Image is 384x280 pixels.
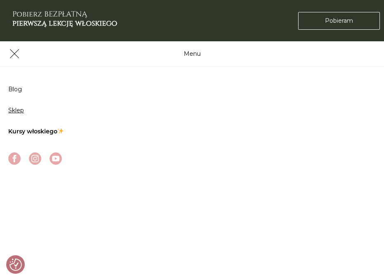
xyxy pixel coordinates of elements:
a: Blog [8,85,22,93]
img: ✨ [58,128,64,134]
h3: Pobierz BEZPŁATNĄ [12,10,117,28]
span: Pobieram [325,17,353,25]
button: Przełącz nawigację [4,47,25,61]
a: Sklep [8,107,24,114]
a: Kursy włoskiego [8,128,64,135]
button: Preferencje co do zgód [9,259,22,271]
b: pierwszą lekcję włoskiego [12,18,117,28]
p: Menu [184,50,201,58]
img: Revisit consent button [9,259,22,271]
a: Pobieram [298,12,380,30]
